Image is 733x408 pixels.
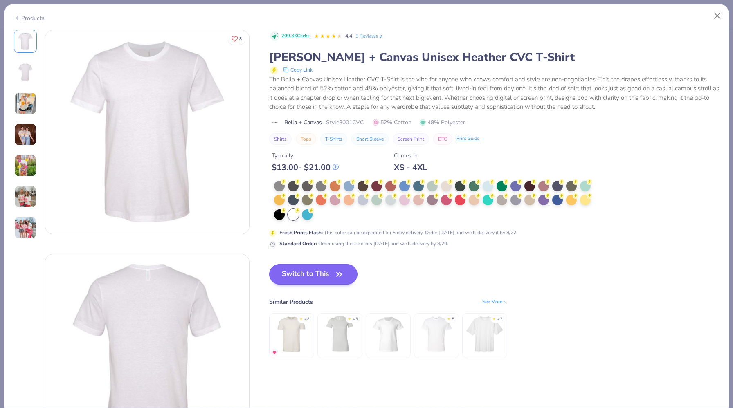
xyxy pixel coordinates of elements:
strong: Standard Order : [279,240,317,247]
div: ★ [348,316,351,320]
button: Close [710,8,725,24]
button: Switch to This [269,264,358,285]
div: Order using these colors [DATE] and we’ll delivery by 8/29. [279,240,448,247]
img: brand logo [269,119,280,126]
div: 4.5 [353,316,358,322]
button: Tops [296,133,316,145]
div: ★ [299,316,303,320]
button: Like [228,33,245,45]
div: ★ [492,316,496,320]
img: Back [16,63,35,82]
div: $ 13.00 - $ 21.00 [272,162,339,173]
img: Front [45,30,249,234]
div: This color can be expedited for 5 day delivery. Order [DATE] and we’ll delivery it by 8/22. [279,229,517,236]
div: 5 [452,316,454,322]
div: 4.8 [304,316,309,322]
div: 4.7 [497,316,502,322]
div: Similar Products [269,298,313,306]
button: Shirts [269,133,292,145]
span: 48% Polyester [420,118,465,127]
img: Next Level Men's CVC Crew [417,314,456,353]
div: ★ [447,316,450,320]
img: Bella + Canvas Unisex Jersey Short-Sleeve T-Shirt [272,314,311,353]
div: Typically [272,151,339,160]
button: Short Sleeve [351,133,389,145]
span: 209.3K Clicks [281,33,309,40]
img: User generated content [14,155,36,177]
strong: Fresh Prints Flash : [279,229,323,236]
button: copy to clipboard [281,65,315,75]
span: Style 3001CVC [326,118,364,127]
img: User generated content [14,92,36,114]
button: DTG [433,133,452,145]
img: Bella + Canvas Ladies' The Favorite T-Shirt [320,314,359,353]
div: See More [482,298,507,305]
img: User generated content [14,217,36,239]
div: XS - 4XL [394,162,427,173]
button: Screen Print [393,133,429,145]
span: 4.4 [345,33,352,39]
div: Print Guide [456,135,479,142]
div: Products [14,14,45,22]
div: Comes In [394,151,427,160]
div: [PERSON_NAME] + Canvas Unisex Heather CVC T-Shirt [269,49,720,65]
div: The Bella + Canvas Unisex Heather CVC T-Shirt is the vibe for anyone who knows comfort and style ... [269,75,720,112]
img: Team 365 Men's Zone Performance T-Shirt [465,314,504,353]
img: MostFav.gif [272,350,277,355]
span: 8 [239,37,242,41]
img: User generated content [14,186,36,208]
button: T-Shirts [320,133,347,145]
img: Front [16,31,35,51]
a: 5 Reviews [355,32,384,40]
img: Bella + Canvas Youth Jersey T-Shirt [369,314,407,353]
span: 52% Cotton [373,118,411,127]
img: User generated content [14,123,36,146]
span: Bella + Canvas [284,118,322,127]
div: 4.4 Stars [314,30,342,43]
